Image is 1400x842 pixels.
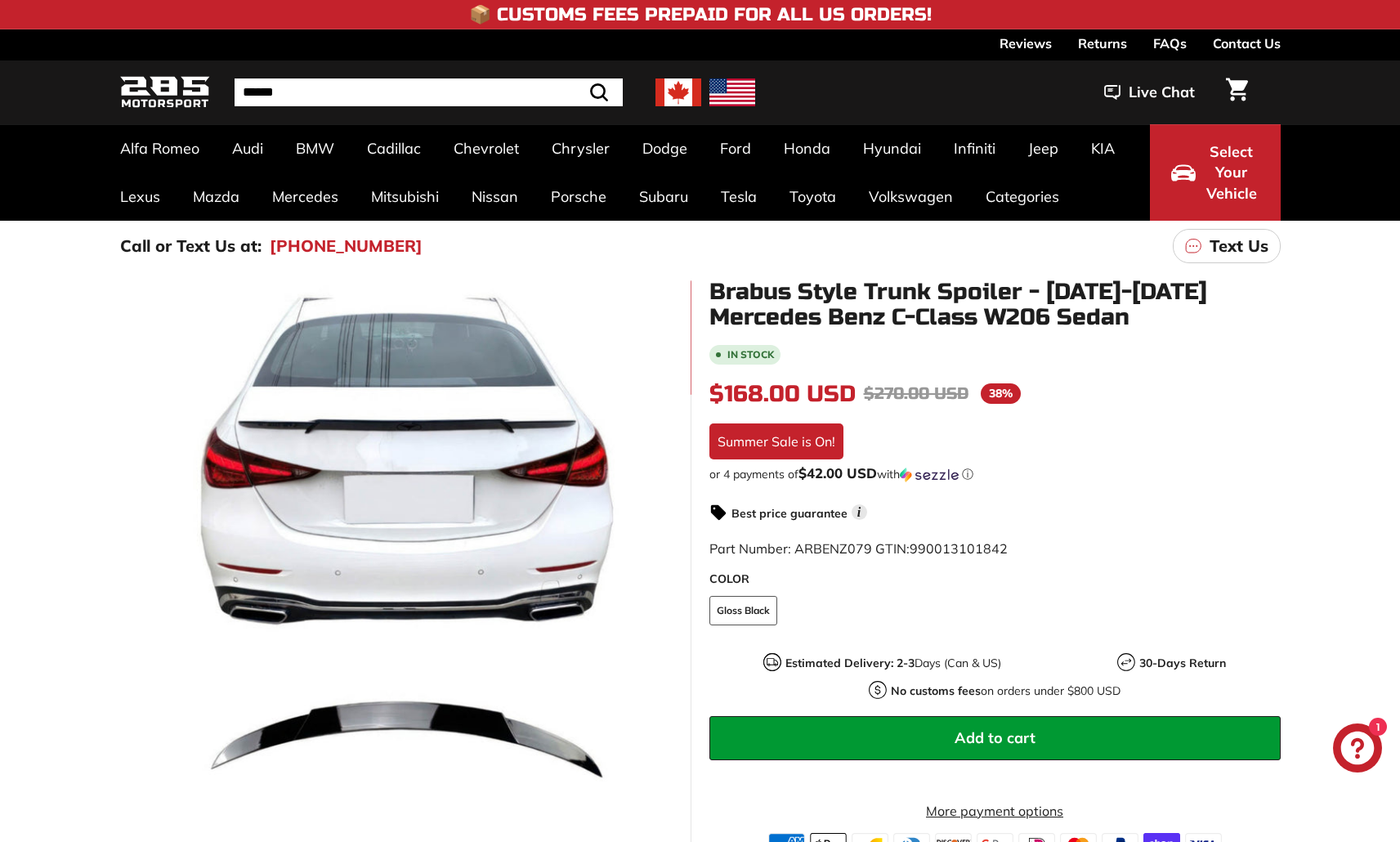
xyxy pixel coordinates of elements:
[1012,124,1075,172] a: Jeep
[900,468,959,482] img: Sezzle
[852,172,969,221] a: Volkswagen
[235,78,623,106] input: Search
[256,172,355,221] a: Mercedes
[535,172,623,221] a: Porsche
[177,172,256,221] a: Mazda
[704,124,767,172] a: Ford
[535,124,626,172] a: Chrysler
[731,506,848,521] strong: Best price guarantee
[1173,229,1281,263] a: Text Us
[704,172,773,221] a: Tesla
[1075,124,1131,172] a: KIA
[216,124,280,172] a: Audi
[709,540,1008,557] span: Part Number: ARBENZ079 GTIN:
[1129,82,1195,103] span: Live Chat
[709,571,1281,588] label: COLOR
[1213,29,1281,57] a: Contact Us
[1083,72,1216,113] button: Live Chat
[455,172,535,221] a: Nissan
[767,124,847,172] a: Honda
[891,683,1120,700] p: on orders under $800 USD
[785,656,915,670] strong: Estimated Delivery: 2-3
[773,172,852,221] a: Toyota
[709,801,1281,821] a: More payment options
[1000,29,1052,57] a: Reviews
[1328,723,1387,777] inbox-online-store-chat: Shopify online store chat
[351,124,437,172] a: Cadillac
[1150,124,1281,221] button: Select Your Vehicle
[104,172,177,221] a: Lexus
[1139,656,1226,670] strong: 30-Days Return
[785,655,1001,672] p: Days (Can & US)
[120,234,262,258] p: Call or Text Us at:
[709,716,1281,760] button: Add to cart
[891,683,981,698] strong: No customs fees
[709,280,1281,330] h1: Brabus Style Trunk Spoiler - [DATE]-[DATE] Mercedes Benz C-Class W206 Sedan
[709,466,1281,482] div: or 4 payments of$42.00 USDwithSezzle Click to learn more about Sezzle
[1210,234,1268,258] p: Text Us
[937,124,1012,172] a: Infiniti
[469,5,932,25] h4: 📦 Customs Fees Prepaid for All US Orders!
[1078,29,1127,57] a: Returns
[270,234,423,258] a: [PHONE_NUMBER]
[355,172,455,221] a: Mitsubishi
[1204,141,1259,204] span: Select Your Vehicle
[847,124,937,172] a: Hyundai
[981,383,1021,404] span: 38%
[1153,29,1187,57] a: FAQs
[626,124,704,172] a: Dodge
[727,350,774,360] b: In stock
[709,466,1281,482] div: or 4 payments of with
[1216,65,1258,120] a: Cart
[709,423,843,459] div: Summer Sale is On!
[955,728,1035,747] span: Add to cart
[864,383,968,404] span: $270.00 USD
[104,124,216,172] a: Alfa Romeo
[969,172,1076,221] a: Categories
[910,540,1008,557] span: 990013101842
[280,124,351,172] a: BMW
[623,172,704,221] a: Subaru
[437,124,535,172] a: Chevrolet
[852,504,867,520] span: i
[709,380,856,408] span: $168.00 USD
[798,464,877,481] span: $42.00 USD
[120,74,210,112] img: Logo_285_Motorsport_areodynamics_components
